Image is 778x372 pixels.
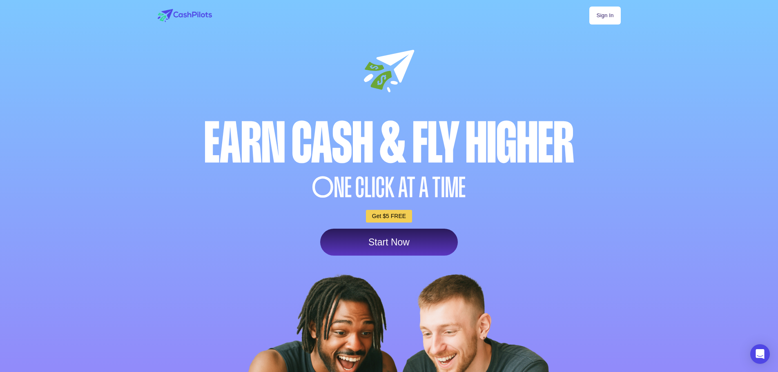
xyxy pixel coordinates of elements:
a: Start Now [320,229,458,256]
div: NE CLICK AT A TIME [156,174,623,202]
a: Get $5 FREE [366,210,412,223]
a: Sign In [589,7,620,25]
div: Open Intercom Messenger [750,344,770,364]
span: O [312,174,334,202]
img: logo [158,9,212,22]
div: Earn Cash & Fly higher [156,115,623,172]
